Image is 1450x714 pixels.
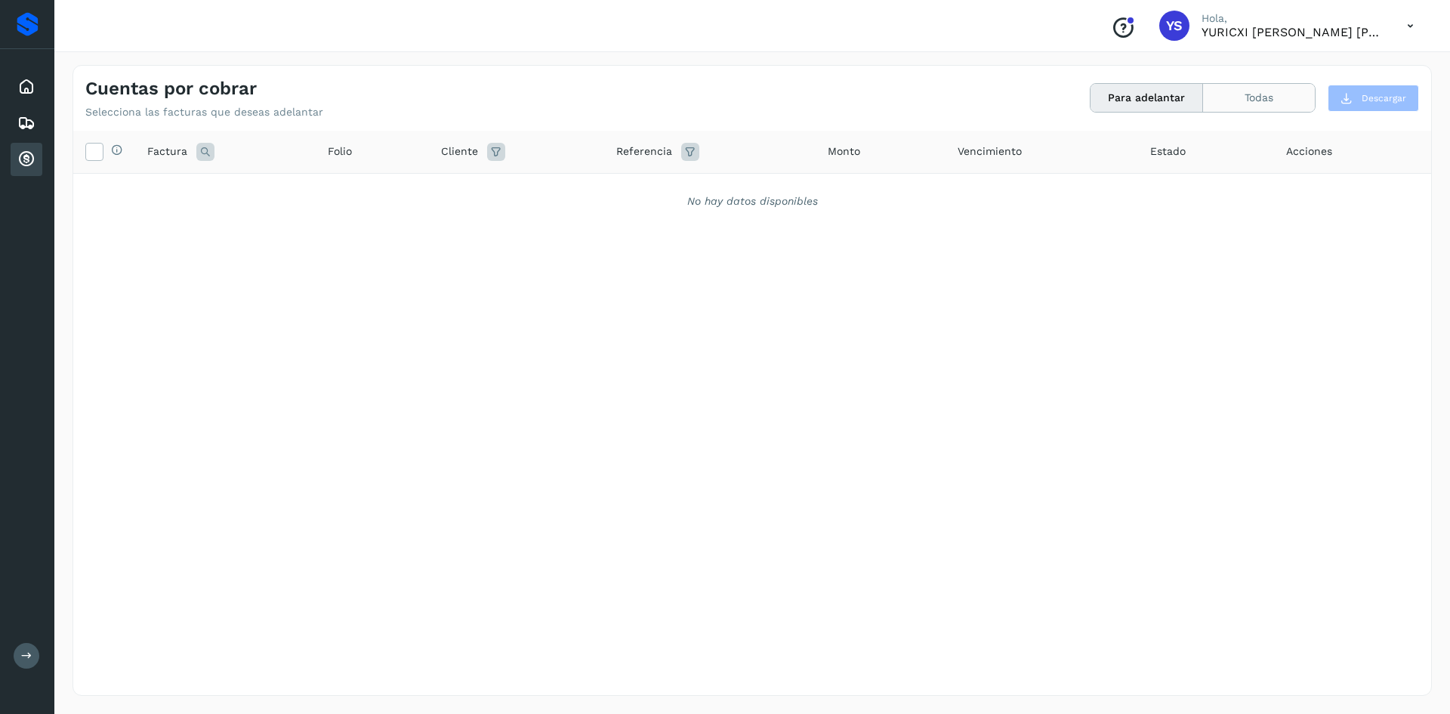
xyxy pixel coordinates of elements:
h4: Cuentas por cobrar [85,78,257,100]
span: Folio [328,144,352,159]
div: No hay datos disponibles [93,193,1411,209]
span: Referencia [616,144,672,159]
span: Vencimiento [958,144,1022,159]
button: Para adelantar [1091,84,1203,112]
p: Selecciona las facturas que deseas adelantar [85,106,323,119]
p: YURICXI SARAHI CANIZALES AMPARO [1202,25,1383,39]
span: Factura [147,144,187,159]
span: Acciones [1286,144,1332,159]
button: Descargar [1328,85,1419,112]
button: Todas [1203,84,1315,112]
div: Inicio [11,70,42,104]
span: Cliente [441,144,478,159]
span: Monto [828,144,860,159]
div: Embarques [11,107,42,140]
p: Hola, [1202,12,1383,25]
span: Estado [1150,144,1186,159]
span: Descargar [1362,91,1406,105]
div: Cuentas por cobrar [11,143,42,176]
